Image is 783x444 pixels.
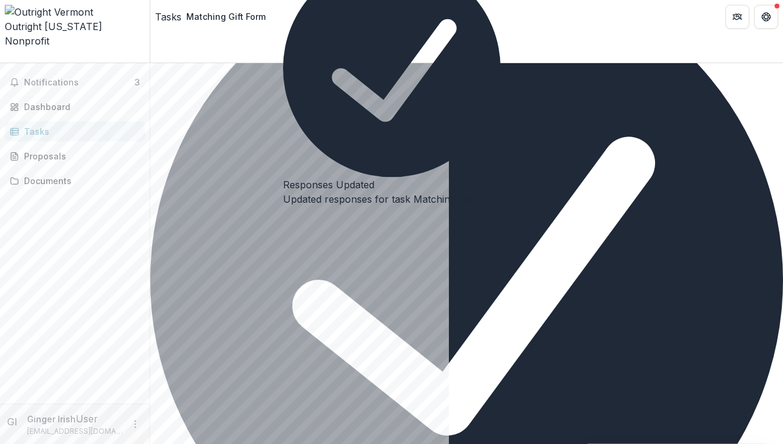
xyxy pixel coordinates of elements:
div: Outright [US_STATE] [5,19,145,34]
span: 3 [135,77,140,87]
p: [EMAIL_ADDRESS][DOMAIN_NAME] [27,426,123,437]
span: Notifications [24,78,135,88]
div: Matching Gift Form [186,10,266,23]
a: Tasks [155,10,181,24]
div: Tasks [24,125,135,138]
div: Documents [24,174,135,187]
p: Ginger Irish [27,413,76,425]
p: User [76,412,98,426]
button: Partners [725,5,749,29]
a: Proposals [5,146,145,166]
button: Get Help [754,5,778,29]
a: Tasks [5,122,145,141]
nav: breadcrumb [155,8,270,25]
button: Notifications3 [5,73,145,92]
button: More [128,417,142,431]
a: Dashboard [5,97,145,117]
span: Nonprofit [5,35,49,47]
div: Ginger Irish [7,415,22,429]
div: Proposals [24,150,135,162]
a: Documents [5,171,145,191]
div: Dashboard [24,100,135,113]
img: Outright Vermont [5,5,145,19]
